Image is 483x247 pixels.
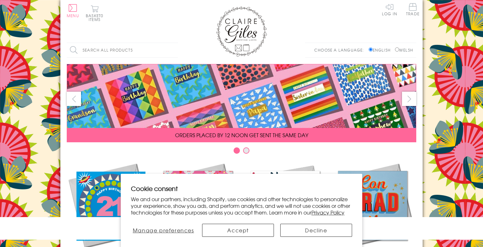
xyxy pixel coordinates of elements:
button: next [402,92,416,106]
button: Accept [202,224,274,237]
div: Carousel Pagination [67,147,416,157]
input: Search all products [67,43,178,57]
span: ORDERS PLACED BY 12 NOON GET SENT THE SAME DAY [175,131,308,139]
button: Carousel Page 1 (Current Slide) [234,147,240,154]
button: Carousel Page 2 [243,147,249,154]
span: 0 items [89,13,103,22]
a: Privacy Policy [311,208,344,216]
button: Menu [67,4,79,18]
label: English [369,47,394,53]
h2: Cookie consent [131,184,352,193]
p: Choose a language: [314,47,367,53]
a: Log In [382,3,397,16]
p: We and our partners, including Shopify, use cookies and other technologies to personalize your ex... [131,196,352,215]
img: Claire Giles Greetings Cards [216,6,267,57]
input: Search [172,43,178,57]
input: English [369,47,373,52]
span: Trade [406,3,419,16]
button: prev [67,92,81,106]
span: Menu [67,13,79,18]
button: Manage preferences [131,224,196,237]
button: Basket0 items [86,5,103,21]
button: Decline [280,224,352,237]
input: Welsh [395,47,399,52]
a: Trade [406,3,419,17]
span: Manage preferences [133,226,194,234]
label: Welsh [395,47,413,53]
